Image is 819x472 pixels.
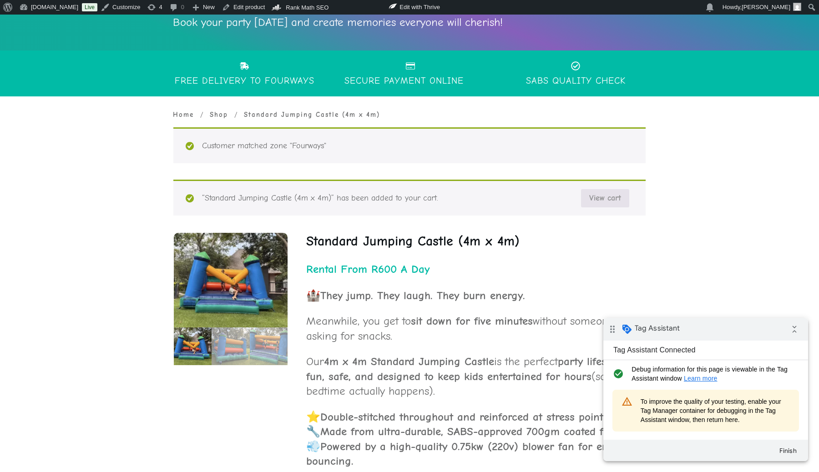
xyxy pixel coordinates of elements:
span: Rank Math SEO [286,4,329,11]
a: Live [82,3,97,11]
h1: Standard Jumping Castle (4m x 4m) [306,232,645,250]
li: / [198,115,205,122]
img: Standard Jumping Castle (4m x 4m) - Image 2 [212,327,249,365]
a: View cart [581,189,629,207]
img: Views over 48 hours. Click for more Jetpack Stats. [337,2,388,13]
p: Book your party [DATE] and create memories everyone will cherish! [173,12,646,32]
i: Collapse debug badge [182,2,200,20]
div: “Standard Jumping Castle (4m x 4m)” has been added to your cart. [173,180,646,216]
strong: Made from ultra-durable, SABS-approved 700gm coated fabric. [320,425,630,438]
img: Standard Jumping Castle [174,233,288,327]
span: Tag Assistant [31,6,76,15]
p: Free DELIVERY To Fourways [168,76,321,86]
p: secure payment Online [344,76,464,86]
span: Standard Jumping Castle (4m x 4m) [244,110,380,120]
img: Standard Jumping Castle (4m x 4m) - Image 3 [250,327,288,365]
i: check_circle [7,47,22,65]
p: 🏰 [306,288,645,314]
i: warning_amber [16,75,31,93]
li: / [233,115,239,122]
strong: Powered by a high-quality 0.75kw (220v) blower fan for endless bouncing. [306,440,632,468]
strong: They jump. They laugh. They burn energy. [320,289,525,302]
span: Home [173,110,194,119]
a: Home [173,110,194,120]
p: Meanwhile, you get to without someone asking for snacks. [306,314,645,354]
span: [PERSON_NAME] [742,4,790,10]
strong: 4m x 4m Standard Jumping Castle [324,355,494,368]
button: Finish [168,125,201,141]
a: Learn more [81,57,114,64]
strong: party lifesaver [558,355,627,368]
div: Customer matched zone "Fourways" [173,127,646,163]
img: Standard Jumping Castle [174,327,212,365]
p: Our is the perfect — (so bedtime actually happens). [306,354,645,410]
p: SABS quality check [519,76,632,86]
a: Shop [210,110,228,120]
strong: fun, safe, and designed to keep kids entertained for hours [306,370,591,383]
span: Shop [210,110,228,119]
strong: Double-stitched throughout and reinforced at stress points. [320,410,611,423]
span: To improve the quality of your testing, enable your Tag Manager container for debugging in the Ta... [37,79,187,106]
p: Rental From R600 A Day [306,259,645,279]
strong: sit down for five minutes [411,314,533,327]
span: Debug information for this page is viewable in the Tag Assistant window [28,47,190,65]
